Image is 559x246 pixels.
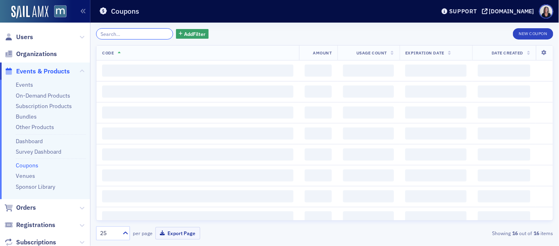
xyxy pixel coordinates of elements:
span: ‌ [405,169,467,181]
span: Amount [313,50,332,56]
div: [DOMAIN_NAME] [489,8,534,15]
span: ‌ [305,211,332,223]
a: New Coupon [513,29,553,37]
span: ‌ [305,169,332,181]
span: ‌ [305,148,332,161]
a: Organizations [4,50,57,58]
a: Bundles [16,113,37,120]
span: ‌ [478,85,530,98]
a: Subscription Products [16,102,72,110]
input: Search… [96,28,173,40]
span: ‌ [405,190,467,202]
a: Users [4,33,33,42]
span: ‌ [102,65,293,77]
span: ‌ [405,127,467,140]
span: Profile [539,4,553,19]
a: Venues [16,172,35,179]
a: Events & Products [4,67,70,76]
span: Orders [16,203,36,212]
span: ‌ [305,106,332,119]
a: Events [16,81,33,88]
strong: 16 [511,229,519,237]
span: Code [102,50,114,56]
a: Other Products [16,123,54,131]
span: Add Filter [184,30,205,38]
span: ‌ [478,148,530,161]
button: AddFilter [176,29,209,39]
span: ‌ [343,190,394,202]
label: per page [133,229,153,237]
span: Usage Count [356,50,387,56]
span: ‌ [405,211,467,223]
span: ‌ [478,106,530,119]
span: ‌ [102,169,293,181]
span: ‌ [343,65,394,77]
a: On-Demand Products [16,92,70,99]
span: ‌ [343,169,394,181]
span: Date Created [492,50,523,56]
div: Showing out of items [406,229,553,237]
span: ‌ [305,65,332,77]
a: Sponsor Library [16,183,55,190]
span: ‌ [305,190,332,202]
button: [DOMAIN_NAME] [482,8,537,14]
a: Registrations [4,221,55,229]
span: ‌ [478,190,530,202]
span: ‌ [102,190,293,202]
a: Orders [4,203,36,212]
span: ‌ [405,106,467,119]
h1: Coupons [111,6,139,16]
span: ‌ [305,85,332,98]
span: ‌ [102,148,293,161]
button: New Coupon [513,28,553,40]
span: ‌ [102,106,293,119]
span: ‌ [343,106,394,119]
span: ‌ [102,127,293,140]
strong: 16 [532,229,541,237]
span: ‌ [343,127,394,140]
a: Coupons [16,162,38,169]
span: ‌ [102,85,293,98]
span: ‌ [478,65,530,77]
span: ‌ [478,169,530,181]
img: SailAMX [54,5,67,18]
img: SailAMX [11,6,48,19]
button: Export Page [155,227,200,240]
span: ‌ [305,127,332,140]
span: Users [16,33,33,42]
span: ‌ [102,211,293,223]
span: ‌ [405,65,467,77]
span: Events & Products [16,67,70,76]
a: View Homepage [48,5,67,19]
span: ‌ [343,148,394,161]
span: ‌ [478,127,530,140]
span: Expiration Date [405,50,444,56]
span: Registrations [16,221,55,229]
span: ‌ [343,211,394,223]
span: ‌ [478,211,530,223]
span: ‌ [405,85,467,98]
div: 25 [100,229,118,238]
span: ‌ [343,85,394,98]
span: ‌ [405,148,467,161]
div: Support [449,8,477,15]
a: Survey Dashboard [16,148,61,155]
span: Organizations [16,50,57,58]
a: Dashboard [16,138,43,145]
